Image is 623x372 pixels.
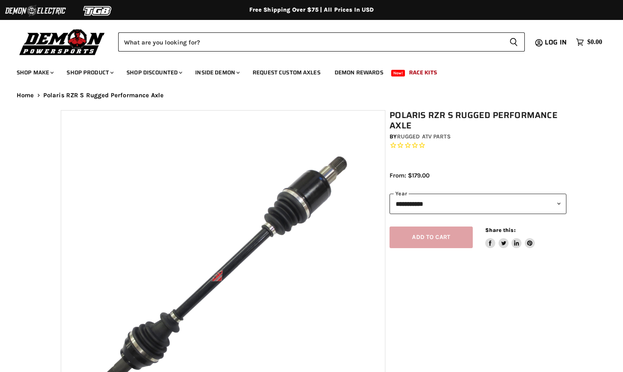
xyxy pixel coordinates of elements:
span: $0.00 [587,38,602,46]
span: Share this: [485,227,515,233]
form: Product [118,32,525,52]
select: year [390,194,566,214]
h1: Polaris RZR S Rugged Performance Axle [390,110,566,131]
span: Rated 0.0 out of 5 stars 0 reviews [390,141,566,150]
img: Demon Electric Logo 2 [4,3,67,19]
a: Rugged ATV Parts [397,133,451,140]
a: Request Custom Axles [246,64,327,81]
aside: Share this: [485,227,535,249]
a: Demon Rewards [328,64,390,81]
a: Shop Product [60,64,119,81]
span: New! [391,70,405,76]
input: Search [118,32,503,52]
a: Shop Make [10,64,59,81]
img: TGB Logo 2 [67,3,129,19]
ul: Main menu [10,61,600,81]
span: Log in [545,37,567,47]
a: Inside Demon [189,64,245,81]
a: $0.00 [572,36,606,48]
span: Polaris RZR S Rugged Performance Axle [43,92,164,99]
span: From: $179.00 [390,172,429,179]
button: Search [503,32,525,52]
div: by [390,132,566,141]
a: Log in [541,39,572,46]
img: Demon Powersports [17,27,108,57]
a: Shop Discounted [120,64,187,81]
a: Race Kits [403,64,443,81]
a: Home [17,92,34,99]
